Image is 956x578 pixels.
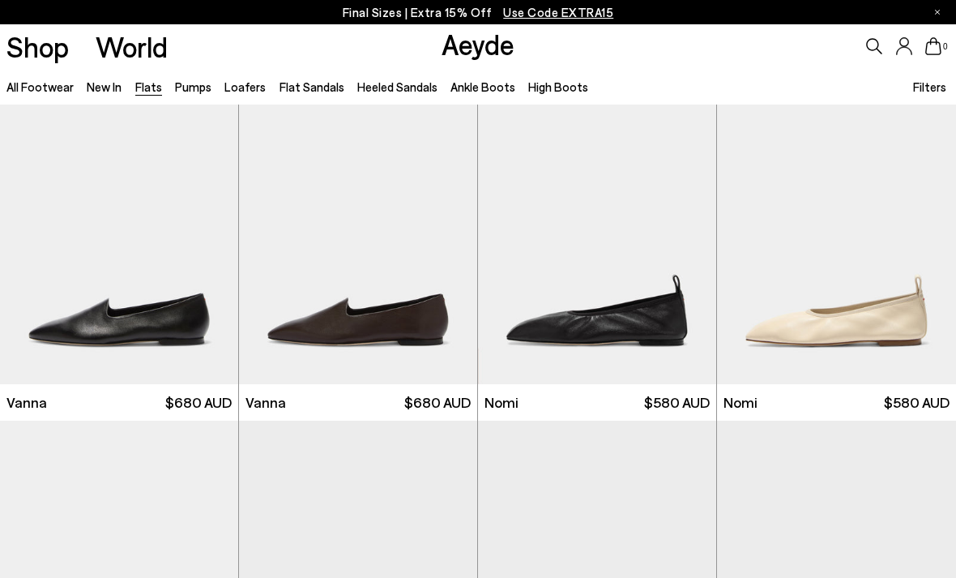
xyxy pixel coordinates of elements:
[717,384,956,421] a: Nomi $580 AUD
[245,392,286,413] span: Vanna
[925,37,941,55] a: 0
[644,392,710,413] span: $580 AUD
[96,32,168,61] a: World
[442,27,514,61] a: Aeyde
[884,392,950,413] span: $580 AUD
[528,79,588,94] a: High Boots
[913,79,946,94] span: Filters
[404,392,471,413] span: $680 AUD
[723,392,758,413] span: Nomi
[717,84,956,384] img: Nomi Ruched Flats
[6,79,74,94] a: All Footwear
[450,79,515,94] a: Ankle Boots
[6,32,69,61] a: Shop
[6,392,47,413] span: Vanna
[357,79,437,94] a: Heeled Sandals
[87,79,122,94] a: New In
[175,79,211,94] a: Pumps
[478,384,716,421] a: Nomi $580 AUD
[135,79,162,94] a: Flats
[239,384,477,421] a: Vanna $680 AUD
[503,5,613,19] span: Navigate to /collections/ss25-final-sizes
[478,84,716,384] img: Nomi Ruched Flats
[343,2,614,23] p: Final Sizes | Extra 15% Off
[280,79,344,94] a: Flat Sandals
[239,84,477,384] img: Vanna Almond-Toe Loafers
[224,79,266,94] a: Loafers
[941,42,950,51] span: 0
[165,392,232,413] span: $680 AUD
[484,392,519,413] span: Nomi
